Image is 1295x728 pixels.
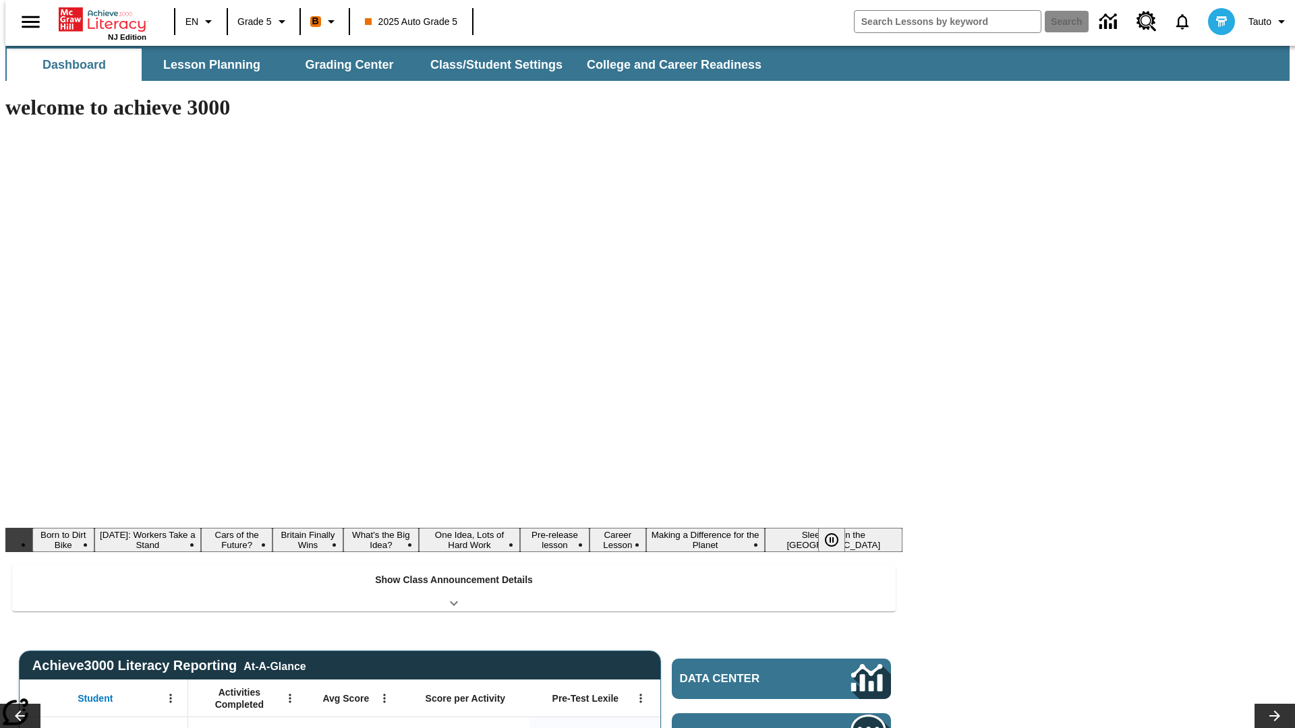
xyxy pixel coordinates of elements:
button: College and Career Readiness [576,49,772,81]
span: Grade 5 [237,15,272,29]
button: Grade: Grade 5, Select a grade [232,9,295,34]
button: Slide 5 What's the Big Idea? [343,528,419,552]
button: Slide 9 Making a Difference for the Planet [646,528,765,552]
span: Activities Completed [195,686,284,710]
div: Home [59,5,146,41]
div: Show Class Announcement Details [12,565,896,611]
div: Pause [818,528,859,552]
button: Open Menu [161,688,181,708]
button: Language: EN, Select a language [179,9,223,34]
button: Slide 3 Cars of the Future? [201,528,272,552]
span: Pre-Test Lexile [552,692,619,704]
button: Dashboard [7,49,142,81]
button: Slide 2 Labor Day: Workers Take a Stand [94,528,202,552]
span: Data Center [680,672,806,686]
div: SubNavbar [5,49,774,81]
button: Boost Class color is orange. Change class color [305,9,345,34]
button: Open side menu [11,2,51,42]
button: Slide 6 One Idea, Lots of Hard Work [419,528,520,552]
button: Class/Student Settings [420,49,573,81]
h1: welcome to achieve 3000 [5,95,902,120]
button: Open Menu [280,688,300,708]
button: Open Menu [374,688,395,708]
span: 2025 Auto Grade 5 [365,15,458,29]
a: Resource Center, Will open in new tab [1128,3,1165,40]
button: Grading Center [282,49,417,81]
button: Slide 1 Born to Dirt Bike [32,528,94,552]
button: Select a new avatar [1200,4,1243,39]
button: Pause [818,528,845,552]
div: SubNavbar [5,46,1290,81]
button: Profile/Settings [1243,9,1295,34]
span: Student [78,692,113,704]
span: EN [185,15,198,29]
span: NJ Edition [108,33,146,41]
a: Data Center [672,659,891,699]
button: Slide 8 Career Lesson [589,528,646,552]
button: Slide 7 Pre-release lesson [520,528,589,552]
span: Avg Score [322,692,369,704]
a: Data Center [1091,3,1128,40]
input: search field [855,11,1041,32]
a: Home [59,6,146,33]
span: Achieve3000 Literacy Reporting [32,658,306,673]
span: B [312,13,319,30]
button: Lesson carousel, Next [1255,704,1295,728]
p: Show Class Announcement Details [375,573,533,587]
div: At-A-Glance [243,658,306,673]
span: Score per Activity [426,692,506,704]
img: avatar image [1208,8,1235,35]
span: Tauto [1248,15,1271,29]
button: Slide 10 Sleepless in the Animal Kingdom [765,528,902,552]
button: Lesson Planning [144,49,279,81]
a: Notifications [1165,4,1200,39]
button: Open Menu [631,688,651,708]
button: Slide 4 Britain Finally Wins [272,528,343,552]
